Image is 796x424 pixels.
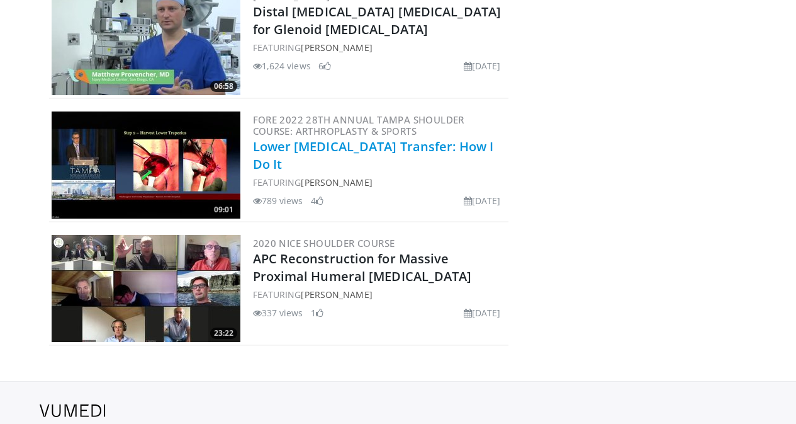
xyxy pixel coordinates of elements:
[210,81,237,92] span: 06:58
[210,204,237,215] span: 09:01
[52,235,240,342] img: 7869a7ef-1d1f-4e47-b2f5-94162af61b22.300x170_q85_crop-smart_upscale.jpg
[52,112,240,219] a: 09:01
[301,176,372,188] a: [PERSON_NAME]
[52,112,240,219] img: 06212e8e-f610-4cd3-9899-44f4738128a9.300x170_q85_crop-smart_upscale.jpg
[464,306,501,319] li: [DATE]
[253,41,506,54] div: FEATURING
[253,194,303,207] li: 789 views
[311,194,323,207] li: 4
[253,3,502,38] a: Distal [MEDICAL_DATA] [MEDICAL_DATA] for Glenoid [MEDICAL_DATA]
[464,194,501,207] li: [DATE]
[301,289,372,301] a: [PERSON_NAME]
[311,306,323,319] li: 1
[52,235,240,342] a: 23:22
[253,250,472,285] a: APC Reconstruction for Massive Proximal Humeral [MEDICAL_DATA]
[253,113,464,137] a: FORE 2022 28th Annual Tampa Shoulder Course: Arthroplasty & Sports
[253,176,506,189] div: FEATURING
[40,404,106,417] img: VuMedi Logo
[318,59,331,72] li: 6
[253,306,303,319] li: 337 views
[253,59,311,72] li: 1,624 views
[253,138,494,173] a: Lower [MEDICAL_DATA] Transfer: How I Do It
[301,42,372,54] a: [PERSON_NAME]
[210,328,237,339] span: 23:22
[253,288,506,301] div: FEATURING
[464,59,501,72] li: [DATE]
[253,237,395,249] a: 2020 Nice Shoulder Course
